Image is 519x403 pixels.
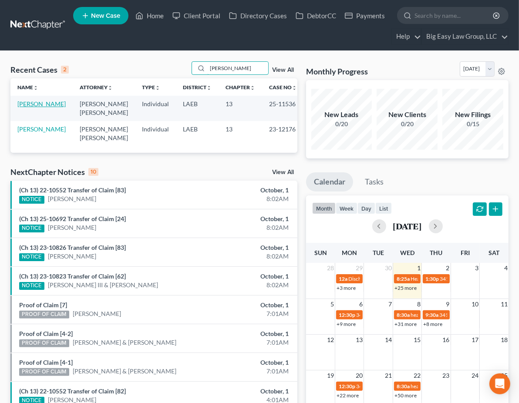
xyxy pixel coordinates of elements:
a: [PERSON_NAME] & [PERSON_NAME] [73,338,176,347]
button: week [336,202,357,214]
div: Open Intercom Messenger [489,373,510,394]
span: 8 [416,299,421,309]
span: 12:30p [339,312,355,318]
a: DebtorCC [291,8,340,24]
span: Sun [314,249,327,256]
td: LAEB [176,121,219,146]
i: unfold_more [108,85,113,91]
td: Individual [135,121,176,146]
span: 5 [330,299,335,309]
div: NOTICE [19,225,44,232]
span: 8:30a [397,312,410,318]
a: Typeunfold_more [142,84,160,91]
a: Big Easy Law Group, LLC [422,29,508,44]
span: 12:30p [339,383,355,390]
a: Home [131,8,168,24]
h2: [DATE] [393,222,422,231]
i: unfold_more [206,85,212,91]
span: 17 [471,335,479,345]
a: +25 more [394,285,417,291]
a: Case Nounfold_more [269,84,297,91]
div: October, 1 [205,358,289,367]
button: month [312,202,336,214]
input: Search by name... [415,7,494,24]
span: 8:30a [397,383,410,390]
span: 18 [500,335,509,345]
a: (Ch 13) 25-10692 Transfer of Claim [24] [19,215,126,222]
span: 14 [384,335,393,345]
div: PROOF OF CLAIM [19,339,69,347]
span: 11 [500,299,509,309]
td: Individual [135,96,176,121]
a: [PERSON_NAME] [73,309,121,318]
span: 9 [445,299,451,309]
a: +9 more [337,321,356,327]
a: View All [272,169,294,175]
span: Sat [489,249,499,256]
div: 7:01AM [205,367,289,376]
a: +8 more [423,321,442,327]
a: +3 more [337,285,356,291]
td: 13 [219,121,262,146]
div: NOTICE [19,196,44,204]
span: New Case [91,13,120,19]
a: [PERSON_NAME] [17,100,66,107]
span: Fri [461,249,470,256]
span: 6 [358,299,364,309]
span: 12a [339,275,347,282]
div: 0/20 [377,120,438,128]
div: PROOF OF CLAIM [19,368,69,376]
a: +31 more [394,321,417,327]
span: 3 [474,263,479,273]
a: (Ch 13) 22-10552 Transfer of Claim [82] [19,387,126,395]
h3: Monthly Progress [306,66,368,77]
a: Calendar [306,172,353,191]
div: NOTICE [19,282,44,290]
span: 28 [326,263,335,273]
div: New Leads [311,110,372,120]
td: 25-11536 [262,96,304,121]
div: New Clients [377,110,438,120]
div: 0/15 [442,120,503,128]
a: (Ch 13) 23-10826 Transfer of Claim [83] [19,244,126,251]
a: Proof of Claim [7] [19,301,67,309]
span: Discharge Date for [PERSON_NAME] [348,275,433,282]
button: day [357,202,375,214]
span: Mon [342,249,357,256]
a: Directory Cases [225,8,291,24]
span: 9:30a [425,312,438,318]
i: unfold_more [250,85,255,91]
i: unfold_more [33,85,38,91]
i: unfold_more [292,85,297,91]
div: PROOF OF CLAIM [19,311,69,319]
button: list [375,202,392,214]
a: [PERSON_NAME] [48,252,96,261]
div: 8:02AM [205,281,289,289]
div: October, 1 [205,301,289,309]
span: 13 [355,335,364,345]
span: 19 [326,370,335,381]
span: Wed [400,249,415,256]
div: 7:01AM [205,338,289,347]
a: [PERSON_NAME] [48,223,96,232]
span: 1 [416,263,421,273]
span: 29 [355,263,364,273]
span: 15 [413,335,421,345]
span: 20 [355,370,364,381]
a: Payments [340,8,389,24]
div: NextChapter Notices [10,167,98,177]
a: Districtunfold_more [183,84,212,91]
a: +50 more [394,392,417,399]
td: 13 [219,96,262,121]
div: October, 1 [205,387,289,396]
a: [PERSON_NAME] III & [PERSON_NAME] [48,281,158,289]
span: 4 [503,263,509,273]
div: October, 1 [205,215,289,223]
td: [PERSON_NAME] [PERSON_NAME] [73,96,135,121]
div: New Filings [442,110,503,120]
div: 8:02AM [205,195,289,203]
div: 8:02AM [205,223,289,232]
span: 2 [445,263,451,273]
div: 7:01AM [205,309,289,318]
a: Proof of Claim [4-2] [19,330,73,337]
